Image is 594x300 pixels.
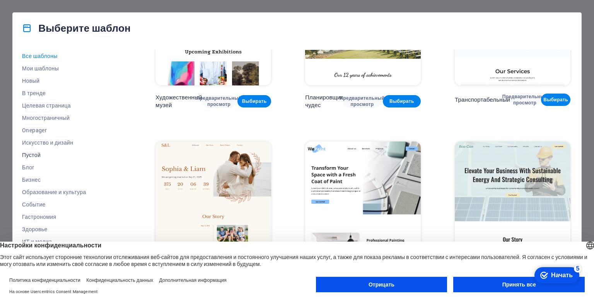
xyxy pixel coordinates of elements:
button: Гастрономия [22,211,121,223]
font: Предварительный просмотр [196,95,241,107]
button: Выбирать [237,95,271,107]
font: Выберите шаблон [38,22,131,34]
font: Выбирать [543,97,568,102]
font: Выбирать [242,99,267,104]
font: Предварительный просмотр [502,94,547,106]
font: Искусство и дизайн [22,140,73,146]
button: Все шаблоны [22,50,121,62]
font: Бизнес [22,177,41,183]
button: В тренде [22,87,121,99]
font: ИТ и медиа [22,239,52,245]
button: Предварительный просмотр [343,95,381,107]
font: В тренде [22,90,46,96]
button: Искусство и дизайн [22,136,121,149]
font: Пустой [22,152,41,158]
button: ИТ и медиа [22,235,121,248]
font: Onepager [22,127,47,133]
font: Все шаблоны [22,53,58,59]
font: Блог [22,164,34,170]
img: S&L [155,141,271,248]
button: Здоровье [22,223,121,235]
button: Пустой [22,149,121,161]
font: Гастрономия [22,214,56,220]
font: Предварительный просмотр [340,95,384,107]
div: Начать Осталось 5 элементов, выполнено 0% [4,4,49,20]
button: Предварительный просмотр [202,95,236,107]
button: Событие [22,198,121,211]
img: Эко-Кон [455,141,570,248]
button: Выбирать [383,95,421,107]
font: Новый [22,78,39,84]
button: Блог [22,161,121,174]
button: Мои шаблоны [22,62,121,75]
font: Событие [22,201,46,208]
button: Новый [22,75,121,87]
button: Бизнес [22,174,121,186]
font: Мои шаблоны [22,65,59,72]
font: Художественный музей [155,94,202,109]
font: Планировщик чудес [305,94,343,109]
button: Выбирать [541,94,570,106]
font: Многостраничный [22,115,70,121]
img: WePaint [305,141,421,248]
button: Предварительный просмотр [510,94,539,106]
font: Транспортабельный [455,96,510,103]
font: 5 [46,2,49,9]
font: Целевая страница [22,102,71,109]
font: Здоровье [22,226,48,232]
font: Образование и культура [22,189,86,195]
button: Многостраничный [22,112,121,124]
button: Образование и культура [22,186,121,198]
button: Onepager [22,124,121,136]
button: Целевая страница [22,99,121,112]
font: Начать [20,9,42,15]
font: Выбирать [389,99,414,104]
